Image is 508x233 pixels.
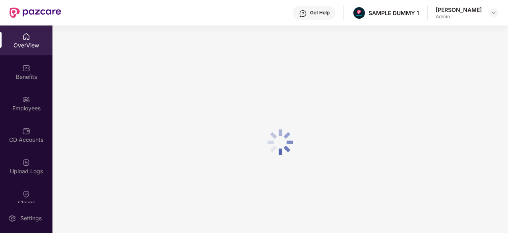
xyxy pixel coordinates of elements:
[22,127,30,135] img: svg+xml;base64,PHN2ZyBpZD0iQ0RfQWNjb3VudHMiIGRhdGEtbmFtZT0iQ0QgQWNjb3VudHMiIHhtbG5zPSJodHRwOi8vd3...
[353,7,365,19] img: Pazcare_Alternative_logo-01-01.png
[22,159,30,166] img: svg+xml;base64,PHN2ZyBpZD0iVXBsb2FkX0xvZ3MiIGRhdGEtbmFtZT0iVXBsb2FkIExvZ3MiIHhtbG5zPSJodHRwOi8vd3...
[22,64,30,72] img: svg+xml;base64,PHN2ZyBpZD0iQmVuZWZpdHMiIHhtbG5zPSJodHRwOi8vd3d3LnczLm9yZy8yMDAwL3N2ZyIgd2lkdGg9Ij...
[310,10,330,16] div: Get Help
[436,6,482,14] div: [PERSON_NAME]
[22,96,30,104] img: svg+xml;base64,PHN2ZyBpZD0iRW1wbG95ZWVzIiB4bWxucz0iaHR0cDovL3d3dy53My5vcmcvMjAwMC9zdmciIHdpZHRoPS...
[491,10,497,16] img: svg+xml;base64,PHN2ZyBpZD0iRHJvcGRvd24tMzJ4MzIiIHhtbG5zPSJodHRwOi8vd3d3LnczLm9yZy8yMDAwL3N2ZyIgd2...
[10,8,61,18] img: New Pazcare Logo
[18,214,44,222] div: Settings
[22,33,30,41] img: svg+xml;base64,PHN2ZyBpZD0iSG9tZSIgeG1sbnM9Imh0dHA6Ly93d3cudzMub3JnLzIwMDAvc3ZnIiB3aWR0aD0iMjAiIG...
[299,10,307,18] img: svg+xml;base64,PHN2ZyBpZD0iSGVscC0zMngzMiIgeG1sbnM9Imh0dHA6Ly93d3cudzMub3JnLzIwMDAvc3ZnIiB3aWR0aD...
[8,214,16,222] img: svg+xml;base64,PHN2ZyBpZD0iU2V0dGluZy0yMHgyMCIgeG1sbnM9Imh0dHA6Ly93d3cudzMub3JnLzIwMDAvc3ZnIiB3aW...
[22,190,30,198] img: svg+xml;base64,PHN2ZyBpZD0iQ2xhaW0iIHhtbG5zPSJodHRwOi8vd3d3LnczLm9yZy8yMDAwL3N2ZyIgd2lkdGg9IjIwIi...
[368,9,419,17] div: SAMPLE DUMMY 1
[436,14,482,20] div: Admin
